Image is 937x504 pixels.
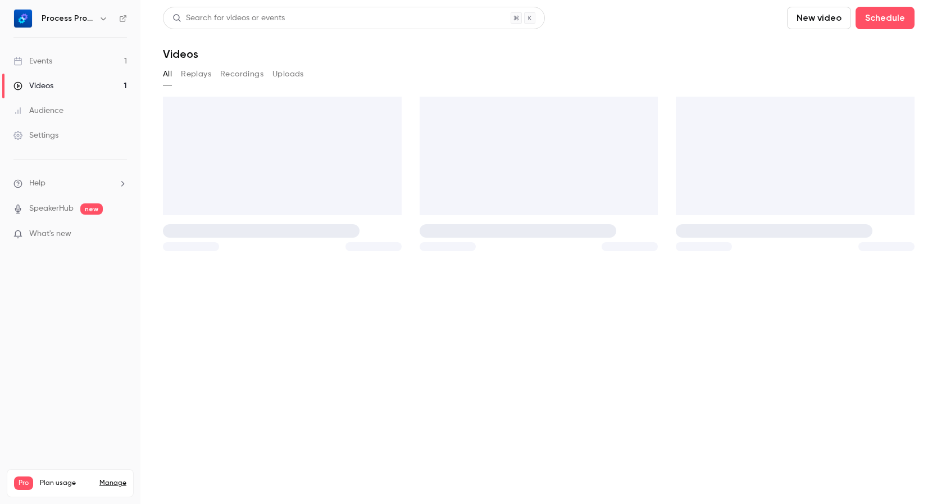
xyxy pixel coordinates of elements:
[172,12,285,24] div: Search for videos or events
[163,7,915,497] section: Videos
[13,130,58,141] div: Settings
[163,65,172,83] button: All
[13,56,52,67] div: Events
[220,65,263,83] button: Recordings
[99,479,126,488] a: Manage
[113,229,127,239] iframe: Noticeable Trigger
[163,47,198,61] h1: Videos
[29,228,71,240] span: What's new
[13,178,127,189] li: help-dropdown-opener
[13,80,53,92] div: Videos
[181,65,211,83] button: Replays
[14,10,32,28] img: Process Pro Consulting
[80,203,103,215] span: new
[42,13,94,24] h6: Process Pro Consulting
[272,65,304,83] button: Uploads
[29,178,46,189] span: Help
[14,476,33,490] span: Pro
[40,479,93,488] span: Plan usage
[29,203,74,215] a: SpeakerHub
[787,7,851,29] button: New video
[856,7,915,29] button: Schedule
[13,105,63,116] div: Audience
